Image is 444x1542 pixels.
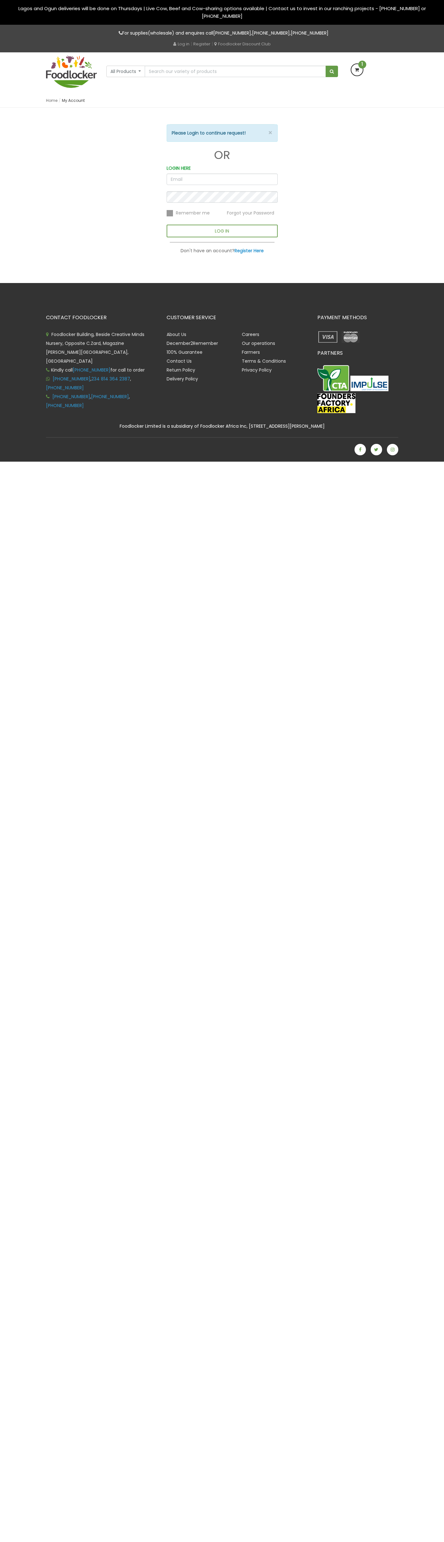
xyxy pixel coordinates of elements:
p: For supplies(wholesale) and enquires call , , [46,30,398,37]
span: , , [46,376,131,391]
a: Careers [242,331,259,338]
div: Foodlocker Limited is a subsidiary of Foodlocker Africa Inc, [STREET_ADDRESS][PERSON_NAME] [41,423,403,430]
span: Foodlocker Building, Beside Creative Minds Nursery, Opposite C.Zard, Magazine [PERSON_NAME][GEOGR... [46,331,144,364]
a: [PHONE_NUMBER] [46,385,84,391]
a: [PHONE_NUMBER] [52,393,90,400]
h3: PAYMENT METHODS [317,315,398,320]
label: LOGIN HERE [167,165,191,172]
a: [PHONE_NUMBER] [252,30,290,36]
span: Kindly call for call to order [46,367,145,373]
a: Log in [173,41,189,47]
a: Return Policy [167,367,195,373]
a: Our operations [242,340,275,346]
img: Impulse [350,376,388,391]
h3: CUSTOMER SERVICE [167,315,308,320]
button: LOG IN [167,225,278,237]
a: [PHONE_NUMBER] [53,376,90,382]
a: [PHONE_NUMBER] [91,393,129,400]
input: Email [167,174,278,185]
img: payment [340,330,361,344]
a: Contact Us [167,358,192,364]
span: Lagos and Ogun deliveries will be done on Thursdays | Live Cow, Beef and Cow-sharing options avai... [18,5,426,19]
span: Remember me [176,210,210,216]
img: CTA [317,365,349,391]
a: Home [46,98,57,103]
h3: CONTACT FOODLOCKER [46,315,157,320]
a: Register Here [235,247,264,254]
img: FoodLocker [46,56,97,88]
a: Forgot your Password [227,209,274,216]
a: December2Remember [167,340,218,346]
a: 234 814 364 2387 [91,376,130,382]
a: Terms & Conditions [242,358,286,364]
a: Farmers [242,349,260,355]
a: [PHONE_NUMBER] [291,30,328,36]
a: Register [193,41,210,47]
a: Delivery Policy [167,376,198,382]
a: 100% Guarantee [167,349,202,355]
img: FFA [317,393,355,413]
a: Foodlocker Discount Club [214,41,271,47]
strong: Please Login to continue request! [172,130,246,136]
a: About Us [167,331,186,338]
h3: PARTNERS [317,350,398,356]
span: | [191,41,192,47]
input: Search our variety of products [145,66,326,77]
span: | [212,41,213,47]
span: 1 [358,61,366,69]
a: [PHONE_NUMBER] [73,367,110,373]
button: × [268,129,273,136]
span: , , [46,393,130,409]
span: Forgot your Password [227,210,274,216]
button: All Products [106,66,145,77]
h1: OR [167,149,278,161]
a: Privacy Policy [242,367,272,373]
p: Don't have an account? [167,247,278,254]
a: [PHONE_NUMBER] [213,30,251,36]
img: payment [317,330,339,344]
a: [PHONE_NUMBER] [46,402,84,409]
